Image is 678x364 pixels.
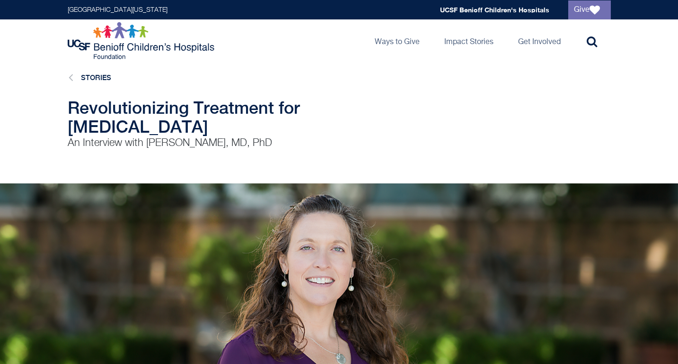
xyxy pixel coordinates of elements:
[440,6,549,14] a: UCSF Benioff Children's Hospitals
[68,7,167,13] a: [GEOGRAPHIC_DATA][US_STATE]
[568,0,611,19] a: Give
[68,22,217,60] img: Logo for UCSF Benioff Children's Hospitals Foundation
[367,19,427,62] a: Ways to Give
[511,19,568,62] a: Get Involved
[68,98,300,136] span: Revolutionizing Treatment for [MEDICAL_DATA]
[437,19,501,62] a: Impact Stories
[68,136,432,164] p: An Interview with [PERSON_NAME], MD, PhD
[81,73,111,82] a: Stories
